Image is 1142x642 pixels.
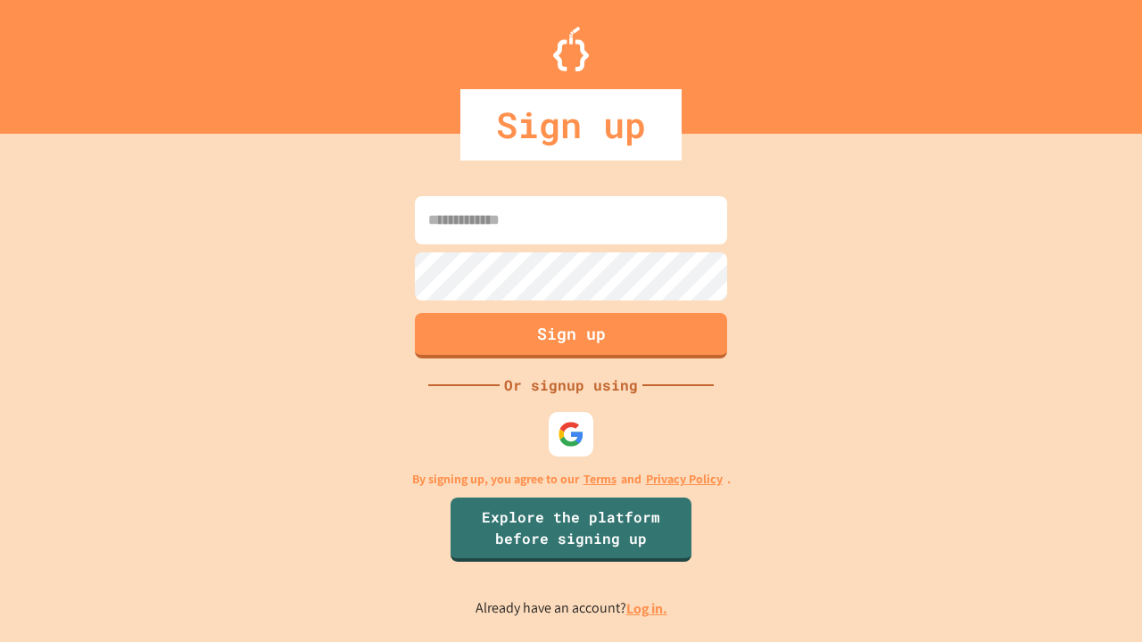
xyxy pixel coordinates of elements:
[451,498,691,562] a: Explore the platform before signing up
[476,597,667,620] p: Already have an account?
[558,421,584,448] img: google-icon.svg
[460,89,682,160] div: Sign up
[626,599,667,618] a: Log in.
[583,470,617,489] a: Terms
[646,470,723,489] a: Privacy Policy
[412,470,731,489] p: By signing up, you agree to our and .
[415,313,727,358] button: Sign up
[500,374,642,396] div: Or signup using
[553,27,589,71] img: Logo.svg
